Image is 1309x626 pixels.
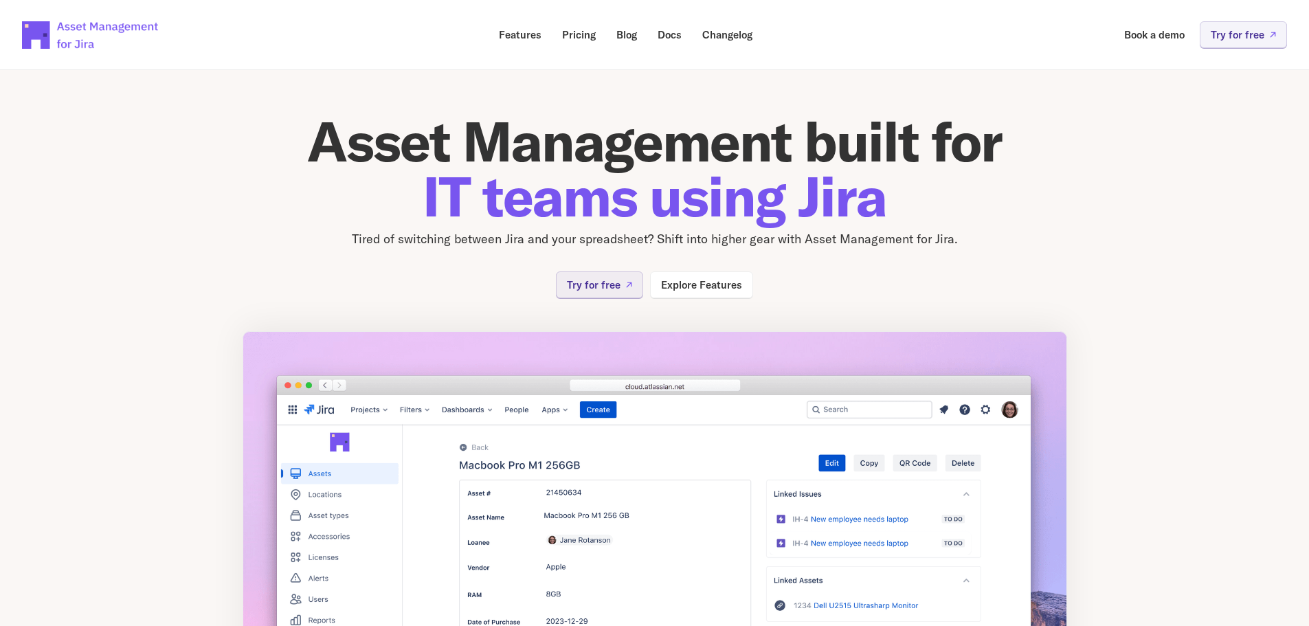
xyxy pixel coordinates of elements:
[556,271,643,298] a: Try for free
[423,161,886,231] span: IT teams using Jira
[562,30,596,40] p: Pricing
[702,30,752,40] p: Changelog
[648,21,691,48] a: Docs
[1115,21,1194,48] a: Book a demo
[607,21,647,48] a: Blog
[243,230,1067,249] p: Tired of switching between Jira and your spreadsheet? Shift into higher gear with Asset Managemen...
[658,30,682,40] p: Docs
[616,30,637,40] p: Blog
[552,21,605,48] a: Pricing
[1211,30,1264,40] p: Try for free
[1200,21,1287,48] a: Try for free
[1124,30,1185,40] p: Book a demo
[489,21,551,48] a: Features
[499,30,541,40] p: Features
[567,280,620,290] p: Try for free
[243,114,1067,224] h1: Asset Management built for
[661,280,742,290] p: Explore Features
[650,271,753,298] a: Explore Features
[693,21,762,48] a: Changelog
